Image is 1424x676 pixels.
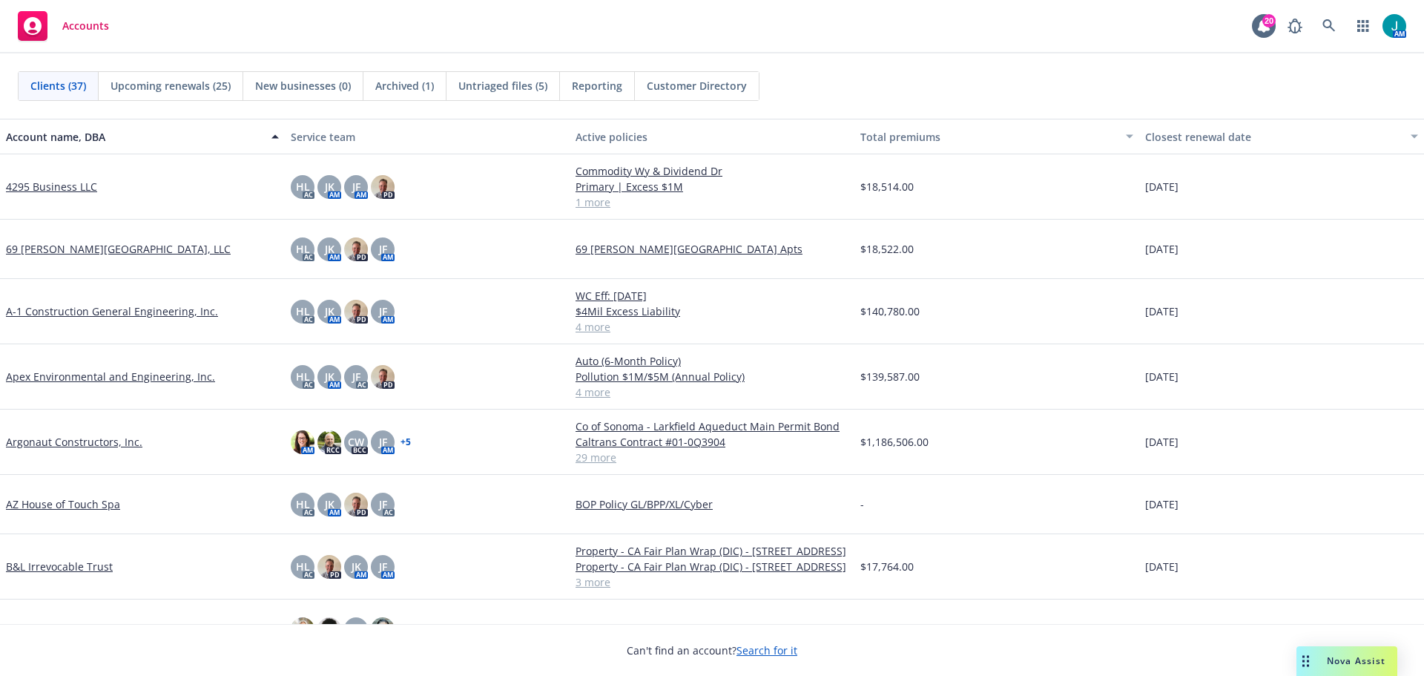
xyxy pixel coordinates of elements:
span: - [1145,621,1149,637]
span: [DATE] [1145,369,1179,384]
a: AZ House of Touch Spa [6,496,120,512]
div: Total premiums [860,129,1117,145]
img: photo [344,493,368,516]
a: Property - CA Fair Plan Wrap (DIC) - [STREET_ADDRESS] [576,559,848,574]
span: $17,764.00 [860,559,914,574]
a: 29 more [576,450,848,465]
button: Total premiums [854,119,1139,154]
span: [DATE] [1145,559,1179,574]
span: JF [379,559,387,574]
span: JF [379,241,387,257]
img: photo [317,430,341,454]
span: JK [352,559,361,574]
div: Closest renewal date [1145,129,1402,145]
button: Active policies [570,119,854,154]
span: Reporting [572,78,622,93]
span: JK [325,303,334,319]
span: JK [352,621,361,637]
span: JF [379,496,387,512]
a: 4 more [576,384,848,400]
span: Archived (1) [375,78,434,93]
span: Untriaged files (5) [458,78,547,93]
img: photo [291,617,314,641]
span: [DATE] [1145,241,1179,257]
span: JF [352,179,360,194]
span: $18,514.00 [860,179,914,194]
a: Switch app [1348,11,1378,41]
span: JK [325,496,334,512]
span: JF [352,369,360,384]
span: HL [296,241,310,257]
span: $140,780.00 [860,303,920,319]
span: New businesses (0) [255,78,351,93]
a: Auto (6-Month Policy) [576,353,848,369]
a: 4 more [576,319,848,335]
button: Service team [285,119,570,154]
img: photo [371,365,395,389]
span: [DATE] [1145,179,1179,194]
button: Nova Assist [1296,646,1397,676]
button: Closest renewal date [1139,119,1424,154]
span: HL [296,496,310,512]
span: [DATE] [1145,303,1179,319]
span: $139,587.00 [860,369,920,384]
img: photo [371,175,395,199]
span: HL [296,303,310,319]
a: WC Eff: [DATE] [576,288,848,303]
a: BOP Policy GL/BPP/XL/Cyber [576,496,848,512]
a: Accounts [12,5,115,47]
span: JF [379,434,387,450]
img: photo [317,617,341,641]
span: Upcoming renewals (25) [111,78,231,93]
span: CW [348,434,364,450]
span: - [860,621,864,637]
span: [DATE] [1145,434,1179,450]
a: Caltrans Contract #01-0Q3904 [576,434,848,450]
div: 20 [1262,14,1276,27]
span: [DATE] [1145,496,1179,512]
a: Search for it [736,643,797,657]
a: Argonaut Constructors, Inc. [6,434,142,450]
a: 69 [PERSON_NAME][GEOGRAPHIC_DATA], LLC [6,241,231,257]
div: Drag to move [1296,646,1315,676]
a: Primary | Excess $1M [576,179,848,194]
img: photo [371,617,395,641]
a: 3 more [576,574,848,590]
a: + 5 [400,438,411,447]
a: Search [1314,11,1344,41]
a: B&L Irrevocable Trust [6,559,113,574]
span: Customer Directory [647,78,747,93]
a: Report a Bug [1280,11,1310,41]
span: HL [296,179,310,194]
div: Account name, DBA [6,129,263,145]
span: HL [296,369,310,384]
span: HL [296,559,310,574]
span: Nova Assist [1327,654,1385,667]
a: A-1 Construction General Engineering, Inc. [6,303,218,319]
span: JK [325,179,334,194]
img: photo [291,430,314,454]
div: Service team [291,129,564,145]
img: photo [317,555,341,579]
a: 4295 Business LLC [6,179,97,194]
span: - [860,496,864,512]
a: Commodity Wy & Dividend Dr [576,163,848,179]
a: Property - CA Fair Plan Wrap (DIC) - [STREET_ADDRESS] [576,543,848,559]
a: Co of Sonoma - Larkfield Aqueduct Main Permit Bond [576,419,848,434]
a: $4Mil Excess Liability [576,303,848,319]
span: JK [325,241,334,257]
span: Can't find an account? [627,643,797,658]
img: photo [344,300,368,324]
span: $1,186,506.00 [860,434,929,450]
span: JF [379,303,387,319]
div: Active policies [576,129,848,145]
span: - [576,621,579,637]
span: Clients (37) [30,78,86,93]
span: Accounts [62,20,109,32]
